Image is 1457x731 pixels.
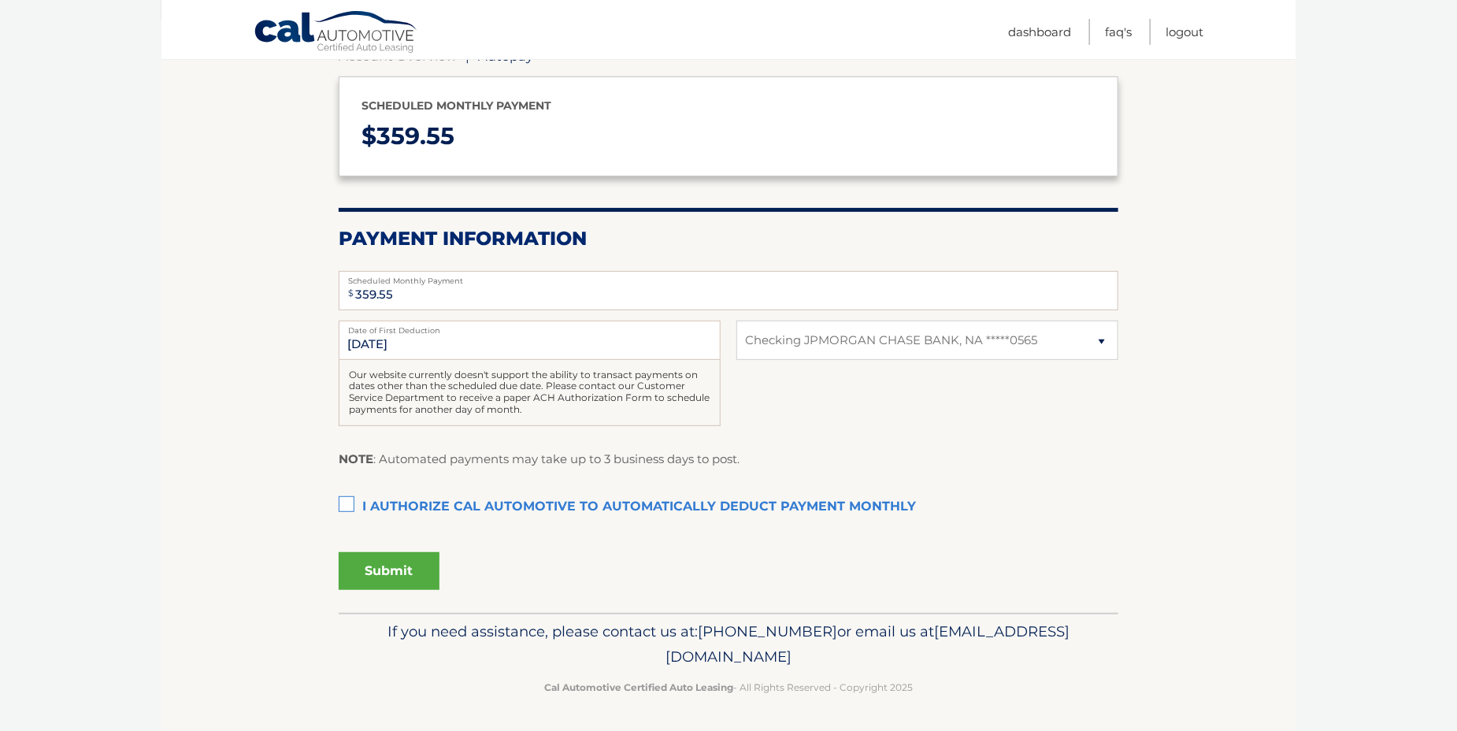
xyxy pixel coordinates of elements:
input: Payment Amount [339,271,1118,310]
label: Date of First Deduction [339,321,721,333]
div: Our website currently doesn't support the ability to transact payments on dates other than the sc... [339,360,721,426]
label: I authorize cal automotive to automatically deduct payment monthly [339,492,1118,523]
p: : Automated payments may take up to 3 business days to post. [339,449,740,469]
span: [PHONE_NUMBER] [698,622,837,640]
a: Cal Automotive [254,10,419,56]
h2: Payment Information [339,227,1118,250]
span: $ [343,276,358,311]
span: 359.55 [376,121,454,150]
p: $ [361,116,1096,158]
a: Logout [1166,19,1203,45]
strong: Cal Automotive Certified Auto Leasing [544,681,733,693]
a: Dashboard [1008,19,1071,45]
strong: NOTE [339,451,373,466]
p: If you need assistance, please contact us at: or email us at [349,619,1108,670]
label: Scheduled Monthly Payment [339,271,1118,284]
span: [EMAIL_ADDRESS][DOMAIN_NAME] [665,622,1070,666]
a: FAQ's [1105,19,1132,45]
button: Submit [339,552,439,590]
input: Payment Date [339,321,721,360]
p: - All Rights Reserved - Copyright 2025 [349,679,1108,696]
p: Scheduled monthly payment [361,96,1096,116]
